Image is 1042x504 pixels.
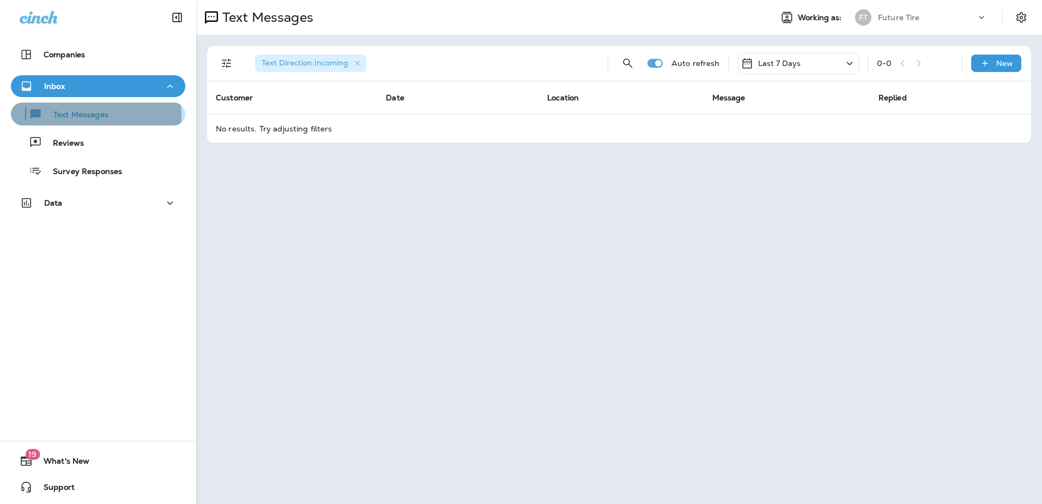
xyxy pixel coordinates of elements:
[11,450,185,472] button: 19What's New
[11,44,185,65] button: Companies
[162,7,192,28] button: Collapse Sidebar
[44,50,85,59] p: Companies
[11,159,185,182] button: Survey Responses
[262,58,348,68] span: Text Direction : Incoming
[798,13,844,22] span: Working as:
[218,9,313,26] p: Text Messages
[43,110,108,121] p: Text Messages
[671,59,720,68] p: Auto refresh
[11,131,185,154] button: Reviews
[11,476,185,498] button: Support
[207,114,1031,143] td: No results. Try adjusting filters
[216,52,238,74] button: Filters
[879,93,907,103] span: Replied
[996,59,1013,68] p: New
[877,59,892,68] div: 0 - 0
[547,93,579,103] span: Location
[878,13,920,22] p: Future Tire
[712,93,746,103] span: Message
[33,483,75,496] span: Support
[617,52,639,74] button: Search Messages
[11,103,185,125] button: Text Messages
[255,55,366,72] div: Text Direction:Incoming
[758,59,801,68] p: Last 7 Days
[216,93,253,103] span: Customer
[44,199,63,207] p: Data
[42,139,84,149] p: Reviews
[11,192,185,214] button: Data
[25,449,40,460] span: 19
[33,457,89,470] span: What's New
[11,75,185,97] button: Inbox
[42,167,122,177] p: Survey Responses
[1011,8,1031,27] button: Settings
[44,82,65,91] p: Inbox
[855,9,871,26] div: FT
[386,93,404,103] span: Date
